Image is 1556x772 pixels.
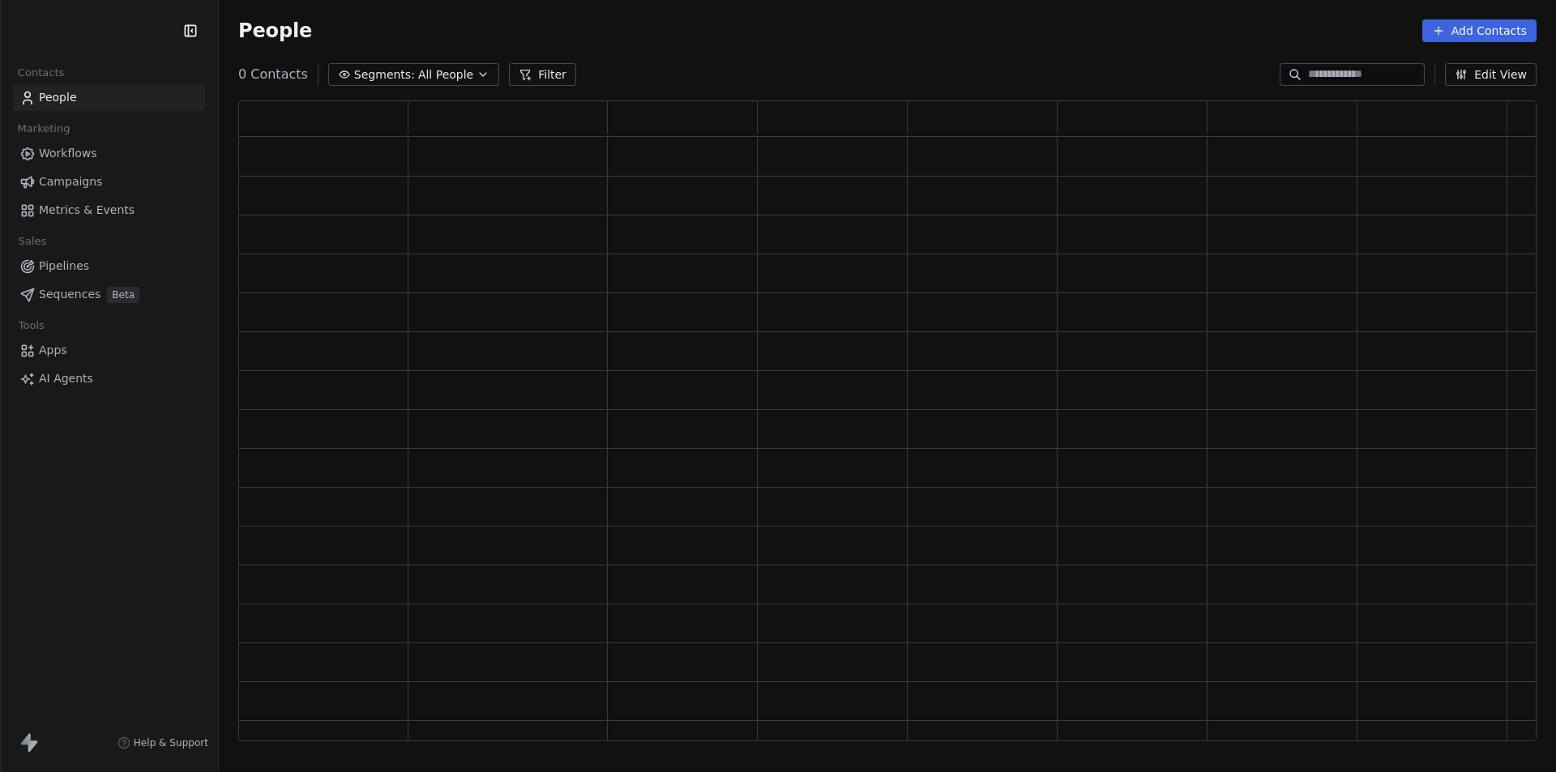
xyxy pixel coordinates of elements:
[39,342,67,359] span: Apps
[509,63,576,86] button: Filter
[13,168,205,195] a: Campaigns
[11,117,77,141] span: Marketing
[39,286,100,303] span: Sequences
[107,287,139,303] span: Beta
[11,61,71,85] span: Contacts
[39,145,97,162] span: Workflows
[13,197,205,224] a: Metrics & Events
[13,337,205,364] a: Apps
[11,229,53,254] span: Sales
[13,253,205,279] a: Pipelines
[418,66,473,83] span: All People
[238,65,308,84] span: 0 Contacts
[354,66,415,83] span: Segments:
[39,202,135,219] span: Metrics & Events
[134,736,208,749] span: Help & Support
[13,281,205,308] a: SequencesBeta
[1445,63,1537,86] button: Edit View
[39,370,93,387] span: AI Agents
[39,89,77,106] span: People
[238,19,312,43] span: People
[118,736,208,749] a: Help & Support
[13,140,205,167] a: Workflows
[1422,19,1537,42] button: Add Contacts
[13,84,205,111] a: People
[13,365,205,392] a: AI Agents
[11,313,51,338] span: Tools
[39,173,102,190] span: Campaigns
[39,258,89,275] span: Pipelines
